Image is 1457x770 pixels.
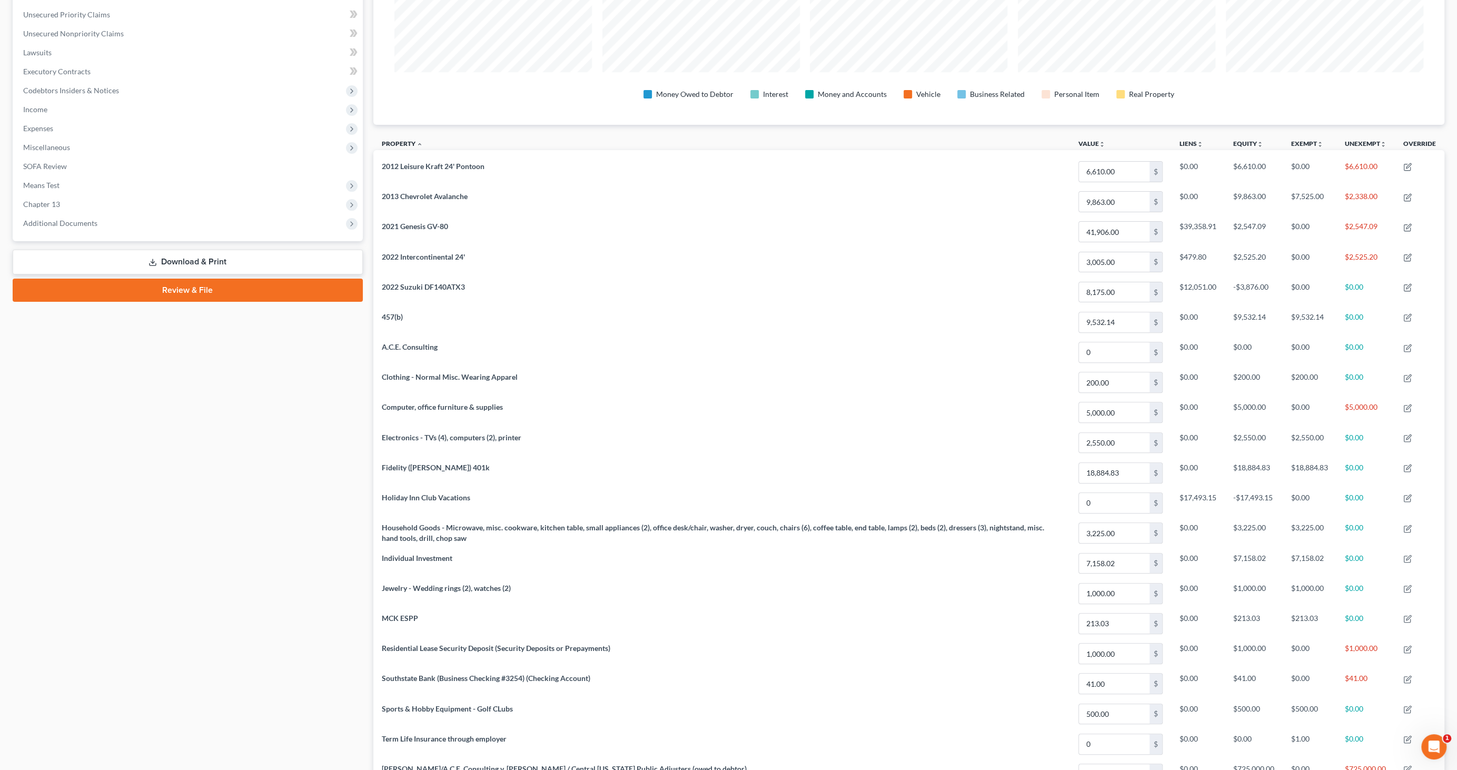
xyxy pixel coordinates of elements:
span: Expenses [23,124,53,133]
a: Unexemptunfold_more [1345,140,1386,147]
td: $0.00 [1336,337,1395,367]
td: $0.00 [1171,186,1225,216]
td: $0.00 [1283,669,1336,699]
td: $0.00 [1283,337,1336,367]
td: $200.00 [1283,368,1336,398]
input: 0.00 [1079,644,1149,664]
td: $1.00 [1283,729,1336,759]
a: Unsecured Nonpriority Claims [15,24,363,43]
td: $0.00 [1171,458,1225,488]
td: $1,000.00 [1225,578,1283,608]
th: Override [1395,133,1444,157]
a: Liensunfold_more [1180,140,1203,147]
td: $0.00 [1225,337,1283,367]
input: 0.00 [1079,554,1149,574]
td: $5,000.00 [1336,398,1395,428]
td: $500.00 [1225,699,1283,729]
td: $0.00 [1336,458,1395,488]
td: $0.00 [1283,247,1336,277]
span: 2022 Suzuki DF140ATX3 [382,282,465,291]
td: -$17,493.15 [1225,488,1283,518]
iframe: Intercom live chat [1421,734,1446,759]
input: 0.00 [1079,222,1149,242]
td: $9,863.00 [1225,186,1283,216]
span: Lawsuits [23,48,52,57]
div: $ [1149,674,1162,694]
span: Fidelity ([PERSON_NAME]) 401k [382,463,490,472]
input: 0.00 [1079,342,1149,362]
div: $ [1149,162,1162,182]
td: $9,532.14 [1225,307,1283,337]
td: $2,525.20 [1225,247,1283,277]
td: $213.03 [1283,608,1336,638]
div: $ [1149,372,1162,392]
input: 0.00 [1079,433,1149,453]
input: 0.00 [1079,282,1149,302]
td: $39,358.91 [1171,217,1225,247]
td: $1,000.00 [1225,638,1283,668]
td: $0.00 [1336,608,1395,638]
td: $7,158.02 [1225,548,1283,578]
a: Lawsuits [15,43,363,62]
a: Review & File [13,279,363,302]
div: $ [1149,282,1162,302]
td: $0.00 [1171,578,1225,608]
a: Unsecured Priority Claims [15,5,363,24]
input: 0.00 [1079,252,1149,272]
div: $ [1149,433,1162,453]
a: Executory Contracts [15,62,363,81]
div: Business Related [970,89,1025,100]
span: Residential Lease Security Deposit (Security Deposits or Prepayments) [382,644,610,653]
i: unfold_more [1099,141,1105,147]
a: SOFA Review [15,157,363,176]
td: $2,525.20 [1336,247,1395,277]
td: $0.00 [1336,699,1395,729]
td: $0.00 [1283,156,1336,186]
td: $0.00 [1171,608,1225,638]
a: Download & Print [13,250,363,274]
td: $0.00 [1171,156,1225,186]
span: Electronics - TVs (4), computers (2), printer [382,433,521,442]
td: $41.00 [1336,669,1395,699]
input: 0.00 [1079,192,1149,212]
div: Real Property [1129,89,1174,100]
span: Sports & Hobby Equipment - Golf CLubs [382,704,513,713]
td: $3,225.00 [1225,518,1283,548]
td: $479.80 [1171,247,1225,277]
div: $ [1149,252,1162,272]
td: $213.03 [1225,608,1283,638]
td: -$3,876.00 [1225,277,1283,307]
span: 2022 Intercontinental 24' [382,252,465,261]
span: Additional Documents [23,219,97,228]
a: Property expand_less [382,140,423,147]
span: Executory Contracts [23,67,91,76]
td: $0.00 [1171,548,1225,578]
td: $18,884.83 [1225,458,1283,488]
td: $3,225.00 [1283,518,1336,548]
i: unfold_more [1317,141,1323,147]
td: $2,547.09 [1336,217,1395,247]
td: $0.00 [1171,518,1225,548]
td: $2,547.09 [1225,217,1283,247]
td: $0.00 [1171,669,1225,699]
td: $0.00 [1336,488,1395,518]
td: $0.00 [1336,428,1395,458]
td: $12,051.00 [1171,277,1225,307]
span: Holiday Inn Club Vacations [382,493,470,502]
div: Money Owed to Debtor [656,89,734,100]
td: $0.00 [1336,578,1395,608]
input: 0.00 [1079,372,1149,392]
td: $0.00 [1171,398,1225,428]
td: $6,610.00 [1225,156,1283,186]
span: Unsecured Priority Claims [23,10,110,19]
td: $0.00 [1171,699,1225,729]
span: Term Life Insurance through employer [382,734,507,743]
div: $ [1149,463,1162,483]
input: 0.00 [1079,493,1149,513]
div: $ [1149,614,1162,634]
div: $ [1149,584,1162,604]
td: $0.00 [1171,368,1225,398]
input: 0.00 [1079,523,1149,543]
div: $ [1149,493,1162,513]
td: $2,550.00 [1283,428,1336,458]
